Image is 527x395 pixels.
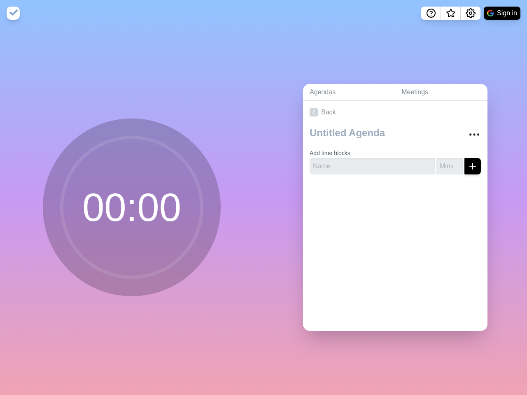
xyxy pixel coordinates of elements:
button: Sign in [484,7,520,20]
img: timeblocks logo [7,7,20,20]
input: Name [310,158,435,174]
button: More [466,126,483,143]
a: Back [303,101,487,124]
button: Settings [461,7,480,20]
img: google logo [487,10,494,16]
button: What’s new [441,7,461,20]
a: Meetings [395,84,487,101]
button: Help [421,7,441,20]
input: Mins [436,158,463,174]
a: Agendas [303,84,395,101]
label: Add time blocks [310,150,350,156]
